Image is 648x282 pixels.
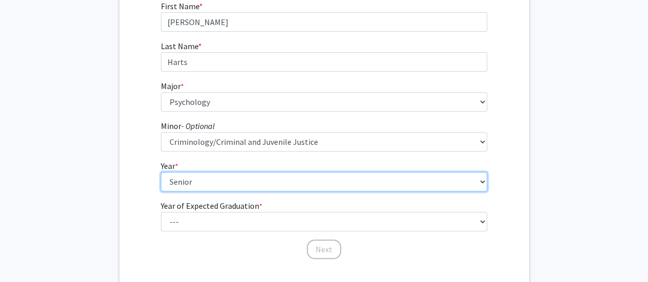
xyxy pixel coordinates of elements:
span: Last Name [161,41,198,51]
label: Major [161,80,184,92]
span: First Name [161,1,199,11]
button: Next [307,240,341,259]
label: Year of Expected Graduation [161,200,262,212]
label: Minor [161,120,215,132]
label: Year [161,160,178,172]
iframe: Chat [8,236,44,274]
i: - Optional [181,121,215,131]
